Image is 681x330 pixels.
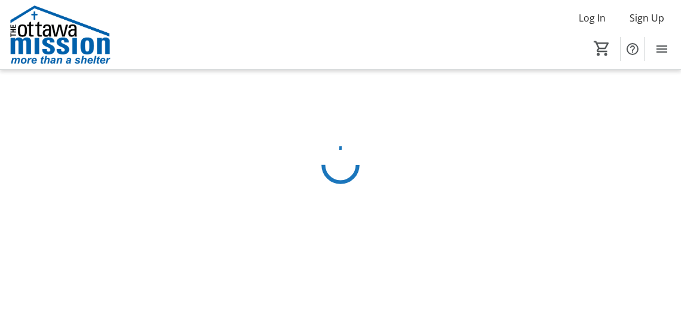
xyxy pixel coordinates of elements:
button: Cart [591,38,613,59]
span: Log In [579,11,606,25]
span: Sign Up [630,11,664,25]
button: Help [621,37,644,61]
button: Log In [569,8,615,27]
button: Sign Up [620,8,674,27]
button: Menu [650,37,674,61]
img: The Ottawa Mission's Logo [7,5,114,65]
